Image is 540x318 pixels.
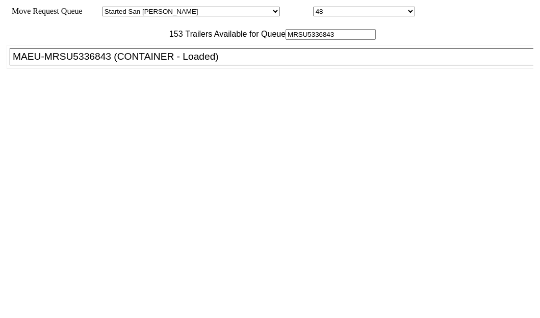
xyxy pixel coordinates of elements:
[164,30,183,38] span: 153
[84,7,100,15] span: Area
[13,51,539,62] div: MAEU-MRSU5336843 (CONTAINER - Loaded)
[183,30,286,38] span: Trailers Available for Queue
[7,7,83,15] span: Move Request Queue
[282,7,311,15] span: Location
[286,29,376,40] input: Filter Available Trailers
